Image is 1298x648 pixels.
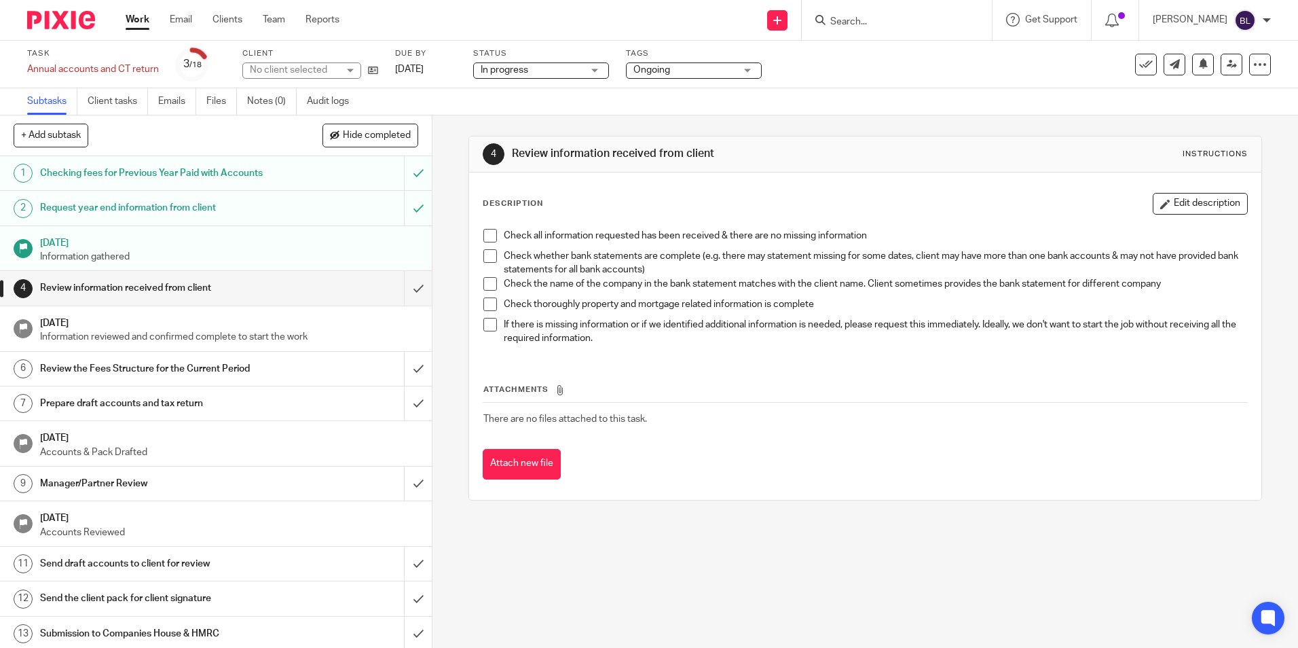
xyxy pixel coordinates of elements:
[512,147,894,161] h1: Review information received from client
[247,88,297,115] a: Notes (0)
[88,88,148,115] a: Client tasks
[189,61,202,69] small: /18
[626,48,762,59] label: Tags
[263,13,285,26] a: Team
[40,588,274,609] h1: Send the client pack for client signature
[504,277,1246,291] p: Check the name of the company in the bank statement matches with the client name. Client sometime...
[40,508,419,525] h1: [DATE]
[395,65,424,74] span: [DATE]
[40,446,419,459] p: Accounts & Pack Drafted
[483,143,504,165] div: 4
[40,250,419,264] p: Information gathered
[27,48,159,59] label: Task
[322,124,418,147] button: Hide completed
[40,624,274,644] h1: Submission to Companies House & HMRC
[250,63,338,77] div: No client selected
[343,130,411,141] span: Hide completed
[483,386,549,393] span: Attachments
[14,164,33,183] div: 1
[27,88,77,115] a: Subtasks
[483,414,647,424] span: There are no files attached to this task.
[206,88,237,115] a: Files
[14,554,33,573] div: 11
[1153,13,1227,26] p: [PERSON_NAME]
[40,554,274,574] h1: Send draft accounts to client for review
[305,13,339,26] a: Reports
[307,88,359,115] a: Audit logs
[40,359,274,379] h1: Review the Fees Structure for the Current Period
[483,449,561,480] button: Attach new file
[473,48,609,59] label: Status
[212,13,242,26] a: Clients
[40,163,274,183] h1: Checking fees for Previous Year Paid with Accounts
[183,56,202,72] div: 3
[14,359,33,378] div: 6
[1234,10,1256,31] img: svg%3E
[14,474,33,493] div: 9
[158,88,196,115] a: Emails
[14,624,33,643] div: 13
[481,65,528,75] span: In progress
[40,278,274,298] h1: Review information received from client
[40,198,274,218] h1: Request year end information from client
[40,526,419,539] p: Accounts Reviewed
[14,279,33,298] div: 4
[14,590,33,609] div: 12
[504,249,1246,277] p: Check whether bank statements are complete (e.g. there may statement missing for some dates, clie...
[829,16,951,29] input: Search
[14,199,33,218] div: 2
[40,330,419,344] p: Information reviewed and confirmed complete to start the work
[14,394,33,413] div: 7
[1025,15,1077,24] span: Get Support
[504,298,1246,311] p: Check thoroughly property and mortgage related information is complete
[1183,149,1248,160] div: Instructions
[504,229,1246,242] p: Check all information requested has been received & there are no missing information
[242,48,378,59] label: Client
[126,13,149,26] a: Work
[40,428,419,445] h1: [DATE]
[395,48,456,59] label: Due by
[1153,193,1248,215] button: Edit description
[170,13,192,26] a: Email
[14,124,88,147] button: + Add subtask
[504,318,1246,346] p: If there is missing information or if we identified additional information is needed, please requ...
[40,233,419,250] h1: [DATE]
[27,62,159,76] div: Annual accounts and CT return
[40,473,274,494] h1: Manager/Partner Review
[40,393,274,414] h1: Prepare draft accounts and tax return
[27,11,95,29] img: Pixie
[40,313,419,330] h1: [DATE]
[633,65,670,75] span: Ongoing
[483,198,543,209] p: Description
